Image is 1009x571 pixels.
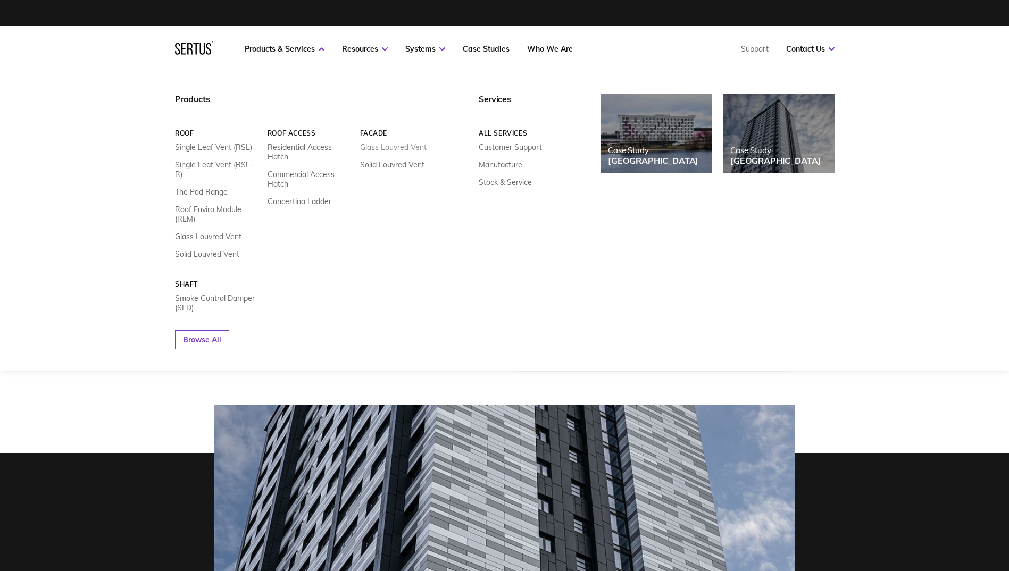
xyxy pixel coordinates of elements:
div: Products [175,94,444,115]
a: Contact Us [786,44,835,54]
a: Case Studies [463,44,510,54]
a: Case Study[GEOGRAPHIC_DATA] [723,94,835,173]
a: Solid Louvred Vent [175,249,239,259]
a: Browse All [175,330,229,349]
a: Glass Louvred Vent [175,232,241,241]
a: All services [479,129,569,137]
a: Manufacture [479,160,522,170]
a: Smoke Control Damper (SLD) [175,293,260,313]
a: Who We Are [527,44,573,54]
div: [GEOGRAPHIC_DATA] [608,155,698,166]
a: Facade [360,129,444,137]
a: Glass Louvred Vent [360,142,426,152]
a: Solid Louvred Vent [360,160,424,170]
a: Support [741,44,769,54]
a: Commercial Access Hatch [267,170,352,189]
a: Resources [342,44,388,54]
div: Case Study [608,145,698,155]
a: Shaft [175,280,260,288]
a: Stock & Service [479,178,532,187]
a: Single Leaf Vent (RSL-R) [175,160,260,179]
a: Concertina Ladder [267,197,331,206]
a: Systems [405,44,445,54]
a: Roof Enviro Module (REM) [175,205,260,224]
a: Customer Support [479,142,542,152]
div: Case Study [730,145,821,155]
div: Services [479,94,569,115]
a: The Pod Range [175,187,228,197]
div: [GEOGRAPHIC_DATA] [730,155,821,166]
a: Roof [175,129,260,137]
a: Single Leaf Vent (RSL) [175,142,252,152]
a: Case Study[GEOGRAPHIC_DATA] [601,94,712,173]
a: Roof Access [267,129,352,137]
a: Residential Access Hatch [267,142,352,162]
a: Products & Services [245,44,324,54]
